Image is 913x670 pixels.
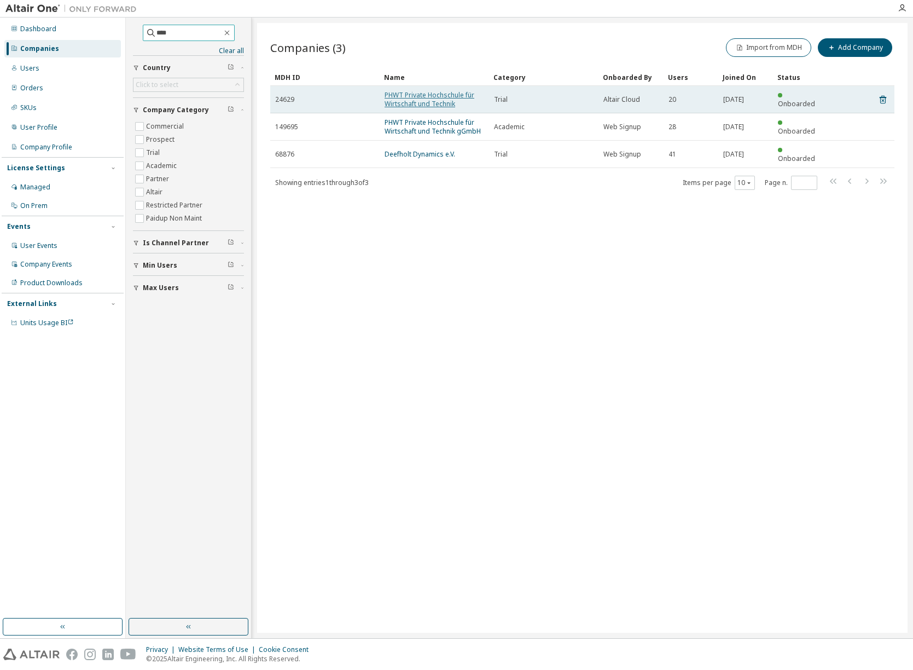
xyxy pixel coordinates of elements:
div: Click to select [136,80,178,89]
label: Restricted Partner [146,199,205,212]
div: Managed [20,183,50,192]
div: On Prem [20,201,48,210]
span: Showing entries 1 through 3 of 3 [275,178,369,187]
button: Is Channel Partner [133,231,244,255]
div: Onboarded By [603,68,659,86]
div: Cookie Consent [259,645,315,654]
span: [DATE] [723,123,744,131]
span: Max Users [143,284,179,292]
label: Commercial [146,120,186,133]
div: Joined On [723,68,769,86]
div: Users [668,68,714,86]
div: MDH ID [275,68,375,86]
label: Academic [146,159,179,172]
span: Page n. [765,176,817,190]
div: Company Events [20,260,72,269]
span: 20 [668,95,676,104]
span: Clear filter [228,261,234,270]
p: © 2025 Altair Engineering, Inc. All Rights Reserved. [146,654,315,663]
div: License Settings [7,164,65,172]
div: Name [384,68,485,86]
span: Units Usage BI [20,318,74,327]
div: Website Terms of Use [178,645,259,654]
div: Product Downloads [20,279,83,287]
span: Companies (3) [270,40,346,55]
div: Dashboard [20,25,56,33]
a: PHWT Private Hochschule für Wirtschaft und Technik gGmbH [385,118,481,136]
span: [DATE] [723,150,744,159]
div: Users [20,64,39,73]
span: Trial [494,150,508,159]
span: 68876 [275,150,294,159]
span: Clear filter [228,239,234,247]
div: Events [7,222,31,231]
button: Country [133,56,244,80]
span: Academic [494,123,525,131]
img: facebook.svg [66,649,78,660]
button: 10 [737,178,752,187]
div: Click to select [133,78,243,91]
label: Altair [146,186,165,199]
div: Category [493,68,594,86]
span: 24629 [275,95,294,104]
img: Altair One [5,3,142,14]
span: 149695 [275,123,298,131]
span: [DATE] [723,95,744,104]
a: Clear all [133,47,244,55]
span: Clear filter [228,106,234,114]
button: Max Users [133,276,244,300]
img: linkedin.svg [102,649,114,660]
img: youtube.svg [120,649,136,660]
button: Add Company [818,38,892,57]
button: Import from MDH [726,38,811,57]
span: Min Users [143,261,177,270]
label: Paidup Non Maint [146,212,204,225]
button: Min Users [133,253,244,278]
div: Companies [20,44,59,53]
span: Altair Cloud [603,95,640,104]
div: Status [777,68,823,86]
span: Trial [494,95,508,104]
div: SKUs [20,103,37,112]
span: Items per page [683,176,755,190]
span: Clear filter [228,63,234,72]
span: Country [143,63,171,72]
div: User Profile [20,123,57,132]
div: User Events [20,241,57,250]
span: Web Signup [603,150,641,159]
span: Onboarded [778,99,815,108]
img: instagram.svg [84,649,96,660]
div: Orders [20,84,43,93]
span: Company Category [143,106,209,114]
a: Deefholt Dynamics e.V. [385,149,455,159]
span: Onboarded [778,126,815,136]
a: PHWT Private Hochschule für Wirtschaft und Technik [385,90,474,108]
span: 28 [668,123,676,131]
div: External Links [7,299,57,308]
div: Privacy [146,645,178,654]
span: Clear filter [228,284,234,292]
span: 41 [668,150,676,159]
span: Web Signup [603,123,641,131]
label: Partner [146,172,171,186]
label: Prospect [146,133,177,146]
span: Is Channel Partner [143,239,209,247]
button: Company Category [133,98,244,122]
img: altair_logo.svg [3,649,60,660]
label: Trial [146,146,162,159]
div: Company Profile [20,143,72,152]
span: Onboarded [778,154,815,163]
